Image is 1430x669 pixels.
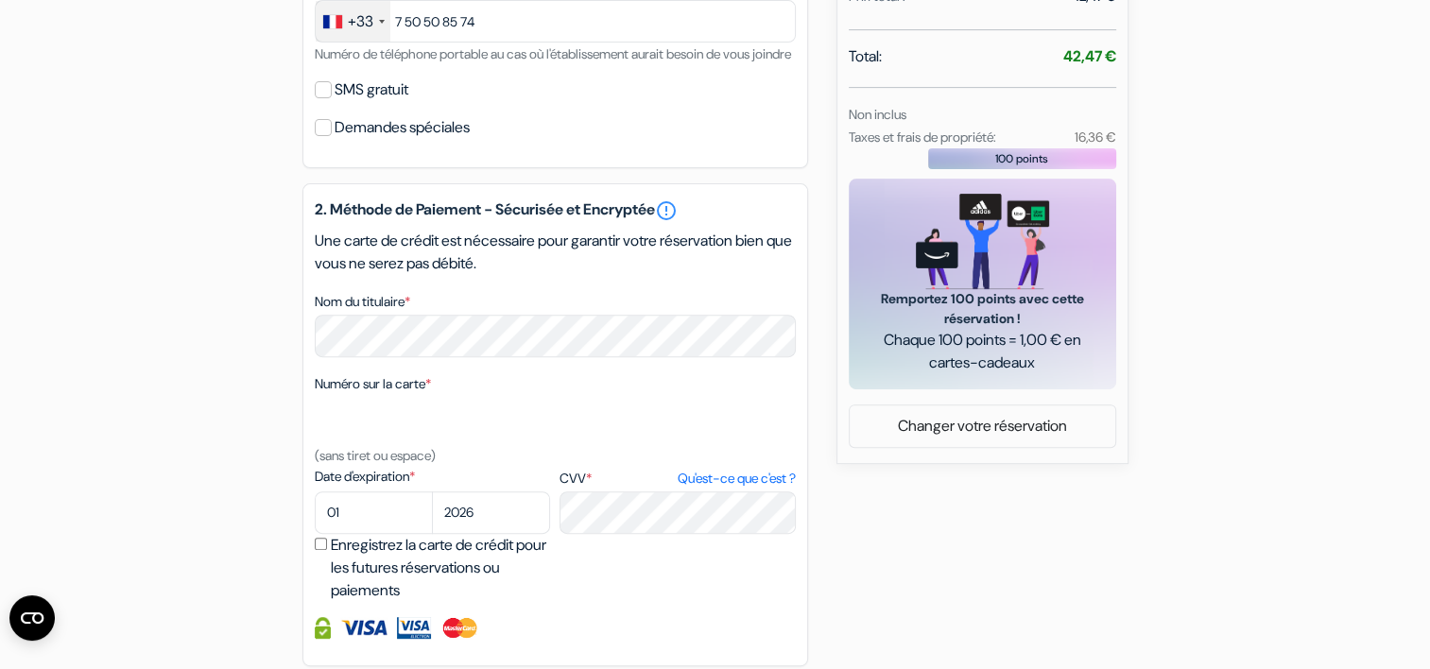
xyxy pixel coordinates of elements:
label: Enregistrez la carte de crédit pour les futures réservations ou paiements [331,534,556,602]
a: error_outline [655,199,678,222]
label: Numéro sur la carte [315,374,431,394]
img: Visa Electron [397,617,431,639]
span: 100 points [995,150,1048,167]
label: Demandes spéciales [335,114,470,141]
label: SMS gratuit [335,77,408,103]
span: Remportez 100 points avec cette réservation ! [871,289,1094,329]
small: Non inclus [849,106,906,123]
img: Information de carte de crédit entièrement encryptée et sécurisée [315,617,331,639]
p: Une carte de crédit est nécessaire pour garantir votre réservation bien que vous ne serez pas déb... [315,230,796,275]
img: gift_card_hero_new.png [916,194,1049,289]
a: Qu'est-ce que c'est ? [677,469,795,489]
a: Changer votre réservation [850,408,1115,444]
label: Date d'expiration [315,467,550,487]
small: Taxes et frais de propriété: [849,129,996,146]
label: Nom du titulaire [315,292,410,312]
img: Visa [340,617,388,639]
img: Master Card [440,617,479,639]
button: Ouvrir le widget CMP [9,595,55,641]
span: Total: [849,45,882,68]
iframe: Sign in with Google Dialog [1042,19,1411,209]
h5: 2. Méthode de Paiement - Sécurisée et Encryptée [315,199,796,222]
small: (sans tiret ou espace) [315,447,436,464]
div: +33 [348,10,373,33]
label: CVV [560,469,795,489]
span: Chaque 100 points = 1,00 € en cartes-cadeaux [871,329,1094,374]
small: Numéro de téléphone portable au cas où l'établissement aurait besoin de vous joindre [315,45,791,62]
div: France: +33 [316,1,390,42]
